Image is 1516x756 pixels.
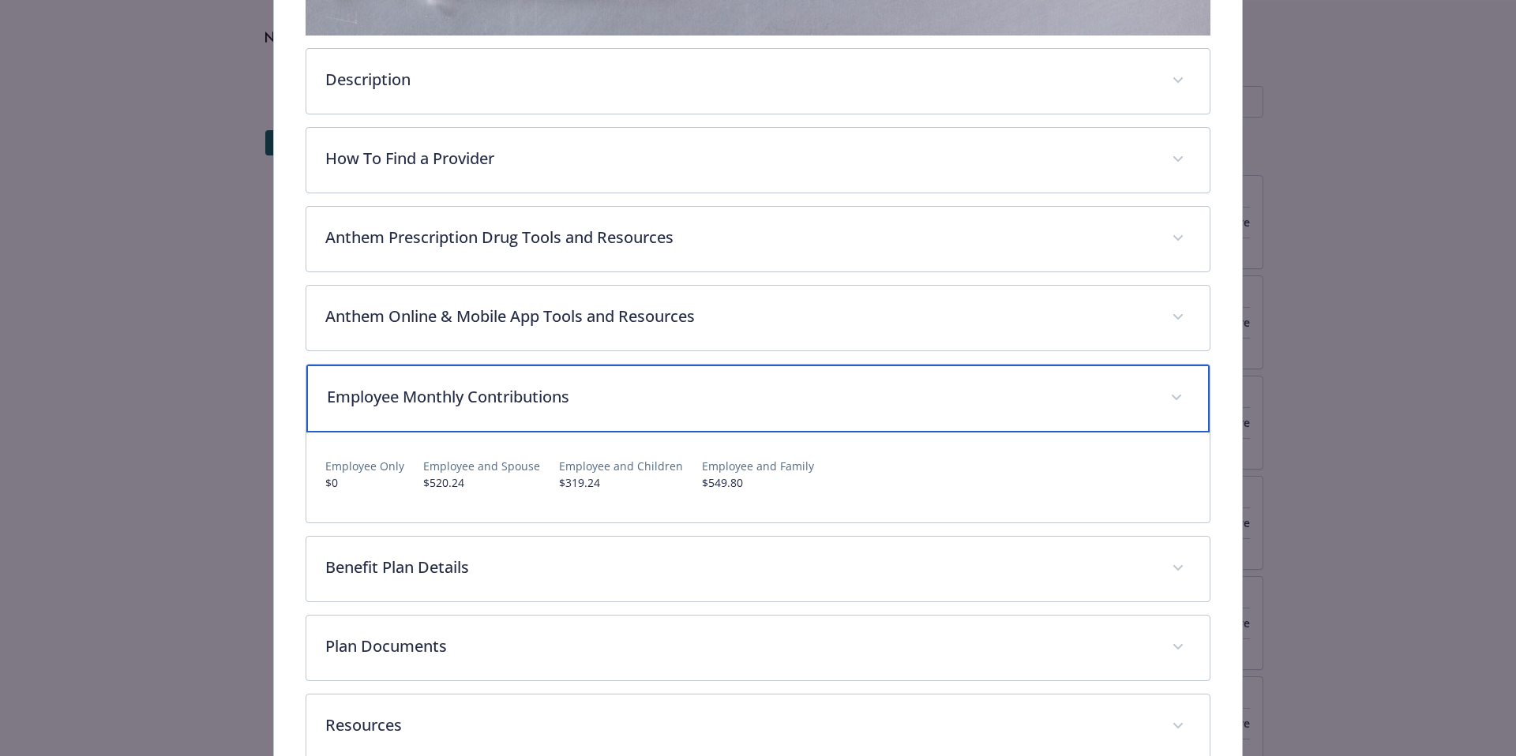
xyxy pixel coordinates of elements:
[306,128,1210,193] div: How To Find a Provider
[306,207,1210,271] div: Anthem Prescription Drug Tools and Resources
[325,556,1154,579] p: Benefit Plan Details
[306,537,1210,601] div: Benefit Plan Details
[325,474,404,491] p: $0
[325,458,404,474] p: Employee Only
[306,49,1210,114] div: Description
[306,616,1210,680] div: Plan Documents
[306,365,1210,432] div: Employee Monthly Contributions
[702,474,814,491] p: $549.80
[327,385,1152,409] p: Employee Monthly Contributions
[325,634,1154,658] p: Plan Documents
[702,458,814,474] p: Employee and Family
[325,226,1154,249] p: Anthem Prescription Drug Tools and Resources
[423,474,540,491] p: $520.24
[325,147,1154,170] p: How To Find a Provider
[423,458,540,474] p: Employee and Spouse
[325,305,1154,328] p: Anthem Online & Mobile App Tools and Resources
[306,432,1210,522] div: Employee Monthly Contributions
[325,68,1154,92] p: Description
[325,713,1154,737] p: Resources
[559,474,683,491] p: $319.24
[559,458,683,474] p: Employee and Children
[306,286,1210,350] div: Anthem Online & Mobile App Tools and Resources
